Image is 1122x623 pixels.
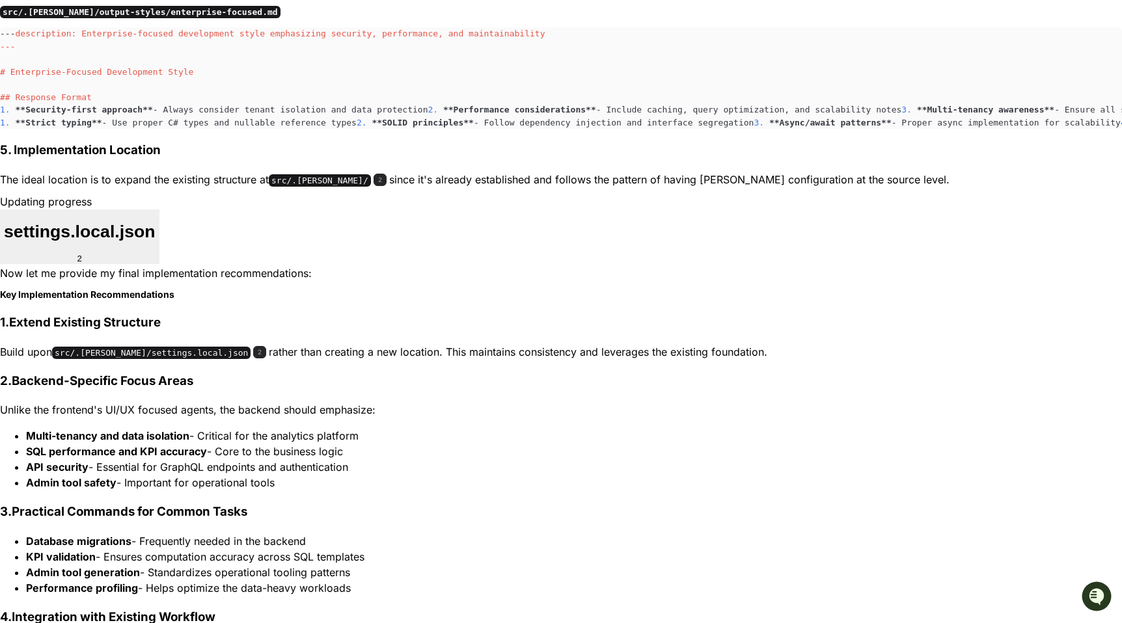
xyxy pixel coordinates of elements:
strong: Practical Commands for Common Tasks [12,504,247,519]
strong: API security [26,460,89,473]
span: 2 [77,254,82,263]
span: **Performance considerations** [443,105,596,114]
span: 2. [428,105,438,114]
span: 3. [754,118,764,127]
strong: Admin tool generation [26,566,140,579]
span: **SOLID principles** [372,118,474,127]
a: Powered byPylon [92,136,157,146]
span: **Multi-tenancy awareness** [917,105,1054,114]
div: We're offline, but we'll be back soon! [44,110,189,120]
li: - Critical for the analytics platform [26,428,1122,444]
strong: Database migrations [26,535,131,548]
span: **Security-first approach** [15,105,152,114]
li: - Standardizes operational tooling patterns [26,564,1122,580]
span: 2 [374,174,387,186]
span: Pylon [130,137,157,146]
span: 3. [901,105,912,114]
li: - Important for operational tools [26,475,1122,490]
code: src/.[PERSON_NAME]/ [269,174,371,187]
strong: Admin tool safety [26,476,116,489]
img: PlayerZero [13,13,39,39]
li: - Helps optimize the data-heavy workloads [26,580,1122,596]
li: - Core to the business logic [26,444,1122,459]
iframe: Open customer support [1080,580,1115,615]
strong: Backend-Specific Focus Areas [12,373,193,388]
img: 1756235613930-3d25f9e4-fa56-45dd-b3ad-e072dfbd1548 [13,97,36,120]
strong: Extend Existing Structure [9,315,161,330]
strong: Multi-tenancy and data isolation [26,429,189,442]
span: 2. [357,118,367,127]
div: Start new chat [44,97,213,110]
strong: Performance profiling [26,581,138,594]
span: **Async/await patterns** [769,118,892,127]
h1: settings.local.json [4,222,156,242]
button: Start new chat [221,101,237,116]
li: - Frequently needed in the backend [26,533,1122,549]
strong: SQL performance and KPI accuracy [26,445,207,458]
li: - Essential for GraphQL endpoints and authentication [26,459,1122,475]
code: src/.[PERSON_NAME]/settings.local.json [52,347,251,359]
li: - Ensures computation accuracy across SQL templates [26,549,1122,564]
strong: KPI validation [26,550,96,563]
span: 2 [253,346,266,358]
div: Welcome [13,52,237,73]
